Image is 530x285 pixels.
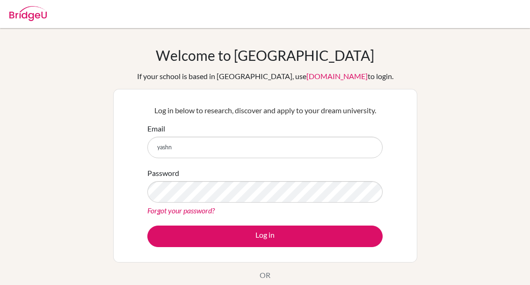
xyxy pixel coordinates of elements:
a: [DOMAIN_NAME] [306,72,368,80]
button: Log in [147,226,383,247]
label: Email [147,123,165,134]
label: Password [147,168,179,179]
div: If your school is based in [GEOGRAPHIC_DATA], use to login. [137,71,393,82]
p: Log in below to research, discover and apply to your dream university. [147,105,383,116]
p: OR [260,270,270,281]
a: Forgot your password? [147,206,215,215]
h1: Welcome to [GEOGRAPHIC_DATA] [156,47,374,64]
img: Bridge-U [9,6,47,21]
